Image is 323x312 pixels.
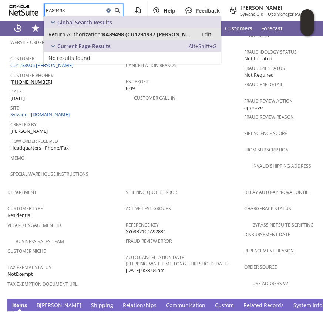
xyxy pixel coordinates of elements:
a: Customer [10,56,34,62]
svg: logo [9,5,38,16]
a: No results found [44,52,221,64]
a: Related Records [242,302,286,310]
a: Recent Records [9,21,27,36]
a: Customer Niche [7,248,46,254]
span: Sylvane Old [240,11,263,17]
a: Velaro Engagement ID [7,222,61,228]
span: 8.49 [126,85,135,92]
a: Fraud E4F Status [244,65,285,71]
input: Search [45,6,104,15]
a: Order Source [244,264,277,270]
a: Shipping Quote Error [126,189,177,195]
a: Fraud Idology Status [244,49,297,55]
a: Customer Phone# [10,72,54,78]
span: NotExempt [7,271,33,278]
a: Bypass NetSuite Scripting [252,222,314,228]
span: Headquarters - Phone/Fax [10,144,69,151]
span: [PERSON_NAME] [10,128,48,135]
span: Not Initiated [244,55,272,62]
span: S [91,302,94,309]
span: C [166,302,169,309]
a: Memo [10,155,24,161]
a: Replacement reason [244,248,294,254]
a: Est Profit [126,78,149,85]
a: Date [10,88,22,95]
a: Special Warehouse Instructions [10,171,88,177]
a: Relationships [121,302,158,310]
svg: Search [113,6,122,15]
a: Fraud Review Error [126,238,172,244]
a: Customers [221,21,257,36]
a: Reference Key [126,222,159,228]
a: Delay Auto-Approval Until [244,189,308,195]
span: B [37,302,40,309]
span: Customers [225,25,252,32]
span: Help [164,7,175,14]
a: From Subscription [244,147,289,153]
a: Auto Cancellation Date (shipping_wait_time_long_threshold_date) [126,254,229,267]
a: B[PERSON_NAME] [35,302,83,310]
a: Cancellation Reason [126,62,177,68]
a: Invalid Shipping Address [252,163,311,169]
span: Not Required [244,71,274,78]
span: SY68B71C4A92834 [126,228,166,235]
a: Disbursement Date [244,231,290,238]
span: No results found [48,54,90,61]
a: Sylvane - [DOMAIN_NAME] [10,111,71,118]
a: Forecast [257,21,287,36]
a: Edit: [194,30,219,38]
a: CU1238905 [PERSON_NAME] [10,62,75,68]
span: Forecast [261,25,283,32]
iframe: Click here to launch Oracle Guided Learning Help Panel [300,9,314,36]
a: Customer Type [7,205,43,212]
a: Tax Exempt Status [7,264,51,271]
svg: Recent Records [13,24,22,33]
a: Communication [164,302,207,310]
a: Items [10,302,29,310]
span: u [218,302,222,309]
a: Custom [213,302,236,310]
span: e [247,302,250,309]
span: Current Page Results [57,43,111,50]
a: Department [7,189,37,195]
a: How Order Received [10,138,58,144]
a: Customer Call-in [134,95,175,101]
span: - [265,11,266,17]
a: Fraud Review Reason [244,114,294,120]
a: Use Address V2 [252,280,288,286]
span: Return Authorization: [48,31,102,38]
a: Website Order Number [10,39,64,46]
a: Shipping [89,302,115,310]
span: y [296,302,299,309]
span: Oracle Guided Learning Widget. To move around, please hold and drag [300,23,314,36]
a: Created By [10,121,37,128]
span: RA89498 (CU1231937 [PERSON_NAME]) [102,31,194,38]
a: [PHONE_NUMBER] [10,78,52,85]
span: I [12,302,14,309]
span: Residential [7,212,31,219]
a: Active Test Groups [126,205,171,212]
a: Return Authorization:RA89498 (CU1231937 [PERSON_NAME])Edit: [44,28,221,40]
a: Tax Exemption Document URL [7,281,77,287]
span: Alt+Shift+G [189,43,216,50]
span: Global Search Results [57,19,112,26]
a: Fraud E4F Detail [244,81,283,88]
span: Feedback [196,7,220,14]
span: [PERSON_NAME] [240,4,310,11]
a: Fraud Review Action [244,98,293,104]
span: Ops Manager (A) (F2L) [268,11,310,17]
a: Chargeback Status [244,205,291,212]
span: R [123,302,126,309]
a: Business Sales Team [16,238,64,245]
a: Sift Science Score [244,130,287,137]
div: Shortcuts [27,21,44,36]
a: Site [10,105,19,111]
a: IP Address [244,33,269,39]
span: [DATE] 9:33:04 am [126,267,165,274]
span: approve [244,104,263,111]
svg: Shortcuts [31,24,40,33]
span: [DATE] [10,95,25,102]
div: More menus [296,21,314,36]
